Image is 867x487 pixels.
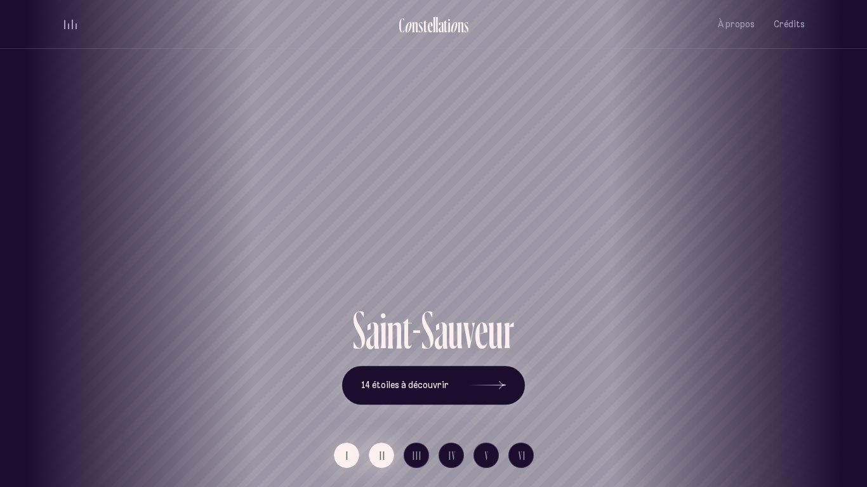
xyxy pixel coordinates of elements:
[463,304,475,356] div: v
[366,304,380,356] div: a
[774,19,805,30] span: Crédits
[334,443,359,468] button: I
[380,450,386,461] span: II
[448,304,463,356] div: u
[412,304,421,356] div: -
[418,15,423,36] div: s
[449,450,456,461] span: IV
[488,304,503,356] div: u
[718,19,755,30] span: À propos
[458,15,464,36] div: n
[718,10,755,39] button: À propos
[423,15,427,36] div: t
[450,15,458,36] div: o
[399,15,404,36] div: C
[438,15,444,36] div: a
[413,450,422,461] span: III
[346,450,349,461] span: I
[447,15,451,36] div: i
[774,10,805,39] button: Crédits
[361,380,449,391] span: 14 étoiles à découvrir
[387,304,402,356] div: n
[519,450,526,461] span: VI
[421,304,434,356] div: S
[433,15,435,36] div: l
[369,443,394,468] button: II
[404,15,412,36] div: o
[62,18,79,31] button: volume audio
[439,443,464,468] button: IV
[353,304,366,356] div: S
[435,15,438,36] div: l
[434,304,448,356] div: a
[508,443,534,468] button: VI
[485,450,489,461] span: V
[503,304,514,356] div: r
[412,15,418,36] div: n
[404,443,429,468] button: III
[444,15,447,36] div: t
[342,366,525,405] button: 14 étoiles à découvrir
[402,304,412,356] div: t
[475,304,488,356] div: e
[473,443,499,468] button: V
[427,15,433,36] div: e
[380,304,387,356] div: i
[464,15,469,36] div: s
